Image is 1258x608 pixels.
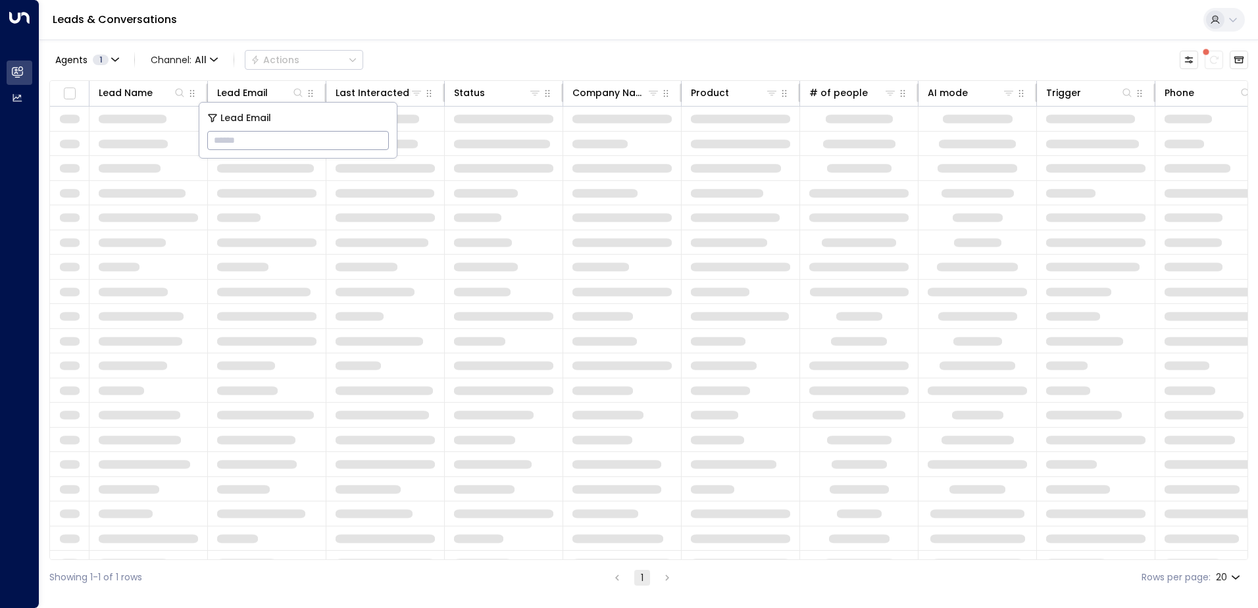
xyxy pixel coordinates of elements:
span: Agents [55,55,88,64]
div: Actions [251,54,299,66]
button: Customize [1180,51,1198,69]
a: Leads & Conversations [53,12,177,27]
div: Trigger [1046,85,1134,101]
div: # of people [809,85,868,101]
div: Status [454,85,485,101]
div: Showing 1-1 of 1 rows [49,570,142,584]
span: There are new threads available. Refresh the grid to view the latest updates. [1205,51,1223,69]
div: Product [691,85,778,101]
div: Status [454,85,541,101]
span: 1 [93,55,109,65]
div: AI mode [928,85,968,101]
button: Channel:All [145,51,223,69]
span: Channel: [145,51,223,69]
span: Lead Email [220,111,271,126]
div: Company Name [572,85,660,101]
div: # of people [809,85,897,101]
button: Actions [245,50,363,70]
div: Phone [1165,85,1194,101]
span: All [195,55,207,65]
button: page 1 [634,570,650,586]
div: Lead Name [99,85,186,101]
div: Last Interacted [336,85,423,101]
div: Lead Name [99,85,153,101]
div: 20 [1216,568,1243,587]
div: Lead Email [217,85,268,101]
div: Company Name [572,85,647,101]
div: AI mode [928,85,1015,101]
button: Agents1 [49,51,124,69]
nav: pagination navigation [609,569,676,586]
div: Last Interacted [336,85,409,101]
button: Archived Leads [1230,51,1248,69]
div: Product [691,85,729,101]
div: Phone [1165,85,1252,101]
label: Rows per page: [1142,570,1211,584]
div: Trigger [1046,85,1081,101]
div: Lead Email [217,85,305,101]
div: Button group with a nested menu [245,50,363,70]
